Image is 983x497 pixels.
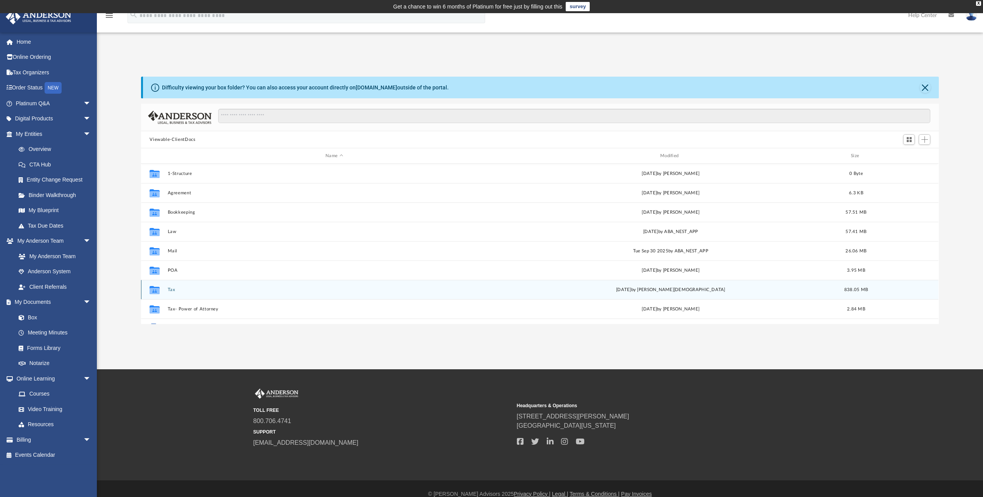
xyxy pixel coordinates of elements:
[253,428,511,435] small: SUPPORT
[846,210,867,214] span: 57.51 MB
[168,287,501,292] button: Tax
[83,111,99,127] span: arrow_drop_down
[5,96,103,111] a: Platinum Q&Aarrow_drop_down
[504,228,837,235] div: [DATE] by ABA_NEST_APP
[11,264,99,279] a: Anderson System
[168,210,501,215] button: Bookkeeping
[11,310,95,325] a: Box
[162,84,449,92] div: Difficulty viewing your box folder? You can also access your account directly on outside of the p...
[517,402,775,409] small: Headquarters & Operations
[517,422,616,429] a: [GEOGRAPHIC_DATA][US_STATE]
[168,268,501,273] button: POA
[168,229,501,234] button: Law
[150,136,195,143] button: Viewable-ClientDocs
[919,134,930,145] button: Add
[846,249,867,253] span: 26.06 MB
[844,288,868,292] span: 838.05 MB
[11,417,99,432] a: Resources
[5,295,99,310] a: My Documentsarrow_drop_down
[847,268,865,272] span: 3.95 MB
[552,491,568,497] a: Legal |
[11,187,103,203] a: Binder Walkthrough
[849,191,864,195] span: 6.3 KB
[5,65,103,80] a: Tax Organizers
[517,413,629,420] a: [STREET_ADDRESS][PERSON_NAME]
[5,447,103,463] a: Events Calendar
[11,356,99,371] a: Notarize
[167,153,501,159] div: Name
[253,407,511,414] small: TOLL FREE
[105,15,114,20] a: menu
[129,10,138,19] i: search
[5,111,103,127] a: Digital Productsarrow_drop_down
[846,230,867,234] span: 57.41 MB
[11,386,99,402] a: Courses
[3,9,74,24] img: Anderson Advisors Platinum Portal
[5,371,99,386] a: Online Learningarrow_drop_down
[253,439,358,446] a: [EMAIL_ADDRESS][DOMAIN_NAME]
[621,491,652,497] a: Pay Invoices
[83,295,99,310] span: arrow_drop_down
[105,11,114,20] i: menu
[504,153,837,159] div: Modified
[976,1,981,6] div: close
[504,248,837,255] div: Tue Sep 30 2025 by ABA_NEST_APP
[566,2,590,11] a: survey
[83,432,99,448] span: arrow_drop_down
[841,153,872,159] div: Size
[141,164,938,324] div: grid
[850,171,863,176] span: 0 Byte
[966,10,977,21] img: User Pic
[168,248,501,254] button: Mail
[5,432,103,447] a: Billingarrow_drop_down
[504,267,837,274] div: [DATE] by [PERSON_NAME]
[83,233,99,249] span: arrow_drop_down
[11,142,103,157] a: Overview
[83,126,99,142] span: arrow_drop_down
[218,109,930,123] input: Search files and folders
[11,172,103,188] a: Entity Change Request
[11,401,95,417] a: Video Training
[11,157,103,172] a: CTA Hub
[504,170,837,177] div: [DATE] by [PERSON_NAME]
[5,80,103,96] a: Order StatusNEW
[11,248,95,264] a: My Anderson Team
[504,209,837,216] div: [DATE] by [PERSON_NAME]
[11,325,99,341] a: Meeting Minutes
[83,96,99,111] span: arrow_drop_down
[168,190,501,195] button: Agreement
[253,418,291,424] a: 800.706.4741
[168,171,501,176] button: 1-Structure
[504,286,837,293] div: by [PERSON_NAME][DEMOGRAPHIC_DATA]
[83,371,99,387] span: arrow_drop_down
[570,491,620,497] a: Terms & Conditions |
[11,203,99,218] a: My Blueprint
[5,50,103,65] a: Online Ordering
[875,153,930,159] div: id
[504,190,837,197] div: [DATE] by [PERSON_NAME]
[5,34,103,50] a: Home
[514,491,551,497] a: Privacy Policy |
[11,279,99,295] a: Client Referrals
[5,233,99,249] a: My Anderson Teamarrow_drop_down
[920,82,931,93] button: Close
[253,389,300,399] img: Anderson Advisors Platinum Portal
[504,306,837,313] div: [DATE] by [PERSON_NAME]
[847,307,865,311] span: 2.84 MB
[903,134,915,145] button: Switch to Grid View
[168,307,501,312] button: Tax- Power of Attorney
[11,218,103,233] a: Tax Due Dates
[393,2,563,11] div: Get a chance to win 6 months of Platinum for free just by filling out this
[616,288,631,292] span: [DATE]
[145,153,164,159] div: id
[11,340,95,356] a: Forms Library
[356,84,397,91] a: [DOMAIN_NAME]
[5,126,103,142] a: My Entitiesarrow_drop_down
[45,82,62,94] div: NEW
